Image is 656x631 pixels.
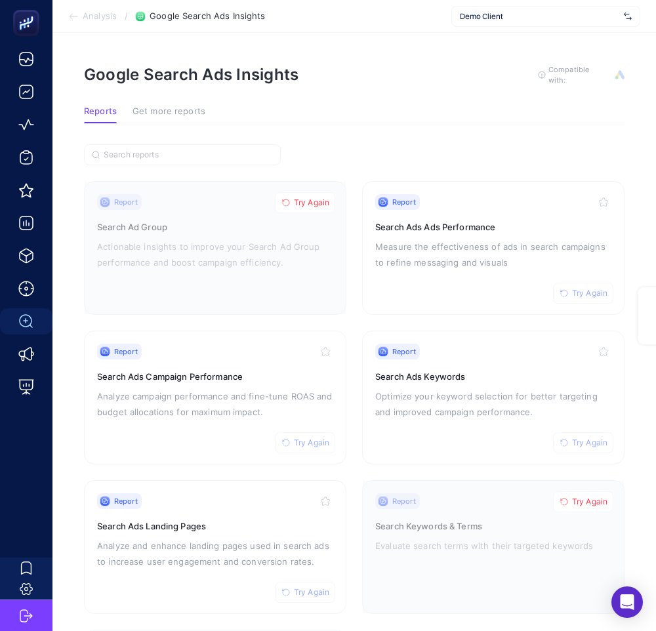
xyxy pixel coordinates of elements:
button: Get more reports [133,106,205,123]
a: ReportTry AgainSearch Ads KeywordsOptimize your keyword selection for better targeting and improv... [362,331,625,464]
span: Try Again [572,288,607,298]
a: ReportTry AgainSearch Ad GroupActionable insights to improve your Search Ad Group performance and... [84,181,346,315]
span: Google Search Ads Insights [150,11,265,22]
span: Report [114,346,138,357]
h3: Search Ads Keywords [375,370,611,383]
input: Search [104,150,273,160]
p: Analyze and enhance landing pages used in search ads to increase user engagement and conversion r... [97,538,333,569]
p: Analyze campaign performance and fine-tune ROAS and budget allocations for maximum impact. [97,388,333,420]
button: Reports [84,106,117,123]
p: Optimize your keyword selection for better targeting and improved campaign performance. [375,388,611,420]
span: Analysis [83,11,117,22]
button: Try Again [275,582,335,603]
img: svg%3e [624,10,632,23]
h1: Google Search Ads Insights [84,65,298,84]
h3: Search Ads Ads Performance [375,220,611,234]
a: ReportTry AgainSearch Ads Campaign PerformanceAnalyze campaign performance and fine-tune ROAS and... [84,331,346,464]
a: ReportTry AgainSearch Keywords & TermsEvaluate search terms with their targeted keywords [362,480,625,614]
button: Try Again [553,283,613,304]
span: Compatible with: [548,64,607,85]
button: Try Again [553,491,613,512]
span: / [125,10,128,21]
span: Demo Client [460,11,619,22]
span: Try Again [294,587,329,598]
div: Open Intercom Messenger [611,586,643,618]
a: ReportTry AgainSearch Ads Ads PerformanceMeasure the effectiveness of ads in search campaigns to ... [362,181,625,315]
span: Reports [84,106,117,117]
span: Try Again [294,197,329,208]
span: Report [392,346,416,357]
button: Try Again [553,432,613,453]
span: Report [392,197,416,207]
span: Try Again [294,438,329,448]
span: Get more reports [133,106,205,117]
h3: Search Ads Campaign Performance [97,370,333,383]
span: Report [114,496,138,506]
h3: Search Ads Landing Pages [97,519,333,533]
span: Try Again [572,497,607,507]
button: Try Again [275,192,335,213]
p: Measure the effectiveness of ads in search campaigns to refine messaging and visuals [375,239,611,270]
button: Try Again [275,432,335,453]
a: ReportTry AgainSearch Ads Landing PagesAnalyze and enhance landing pages used in search ads to in... [84,480,346,614]
span: Try Again [572,438,607,448]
